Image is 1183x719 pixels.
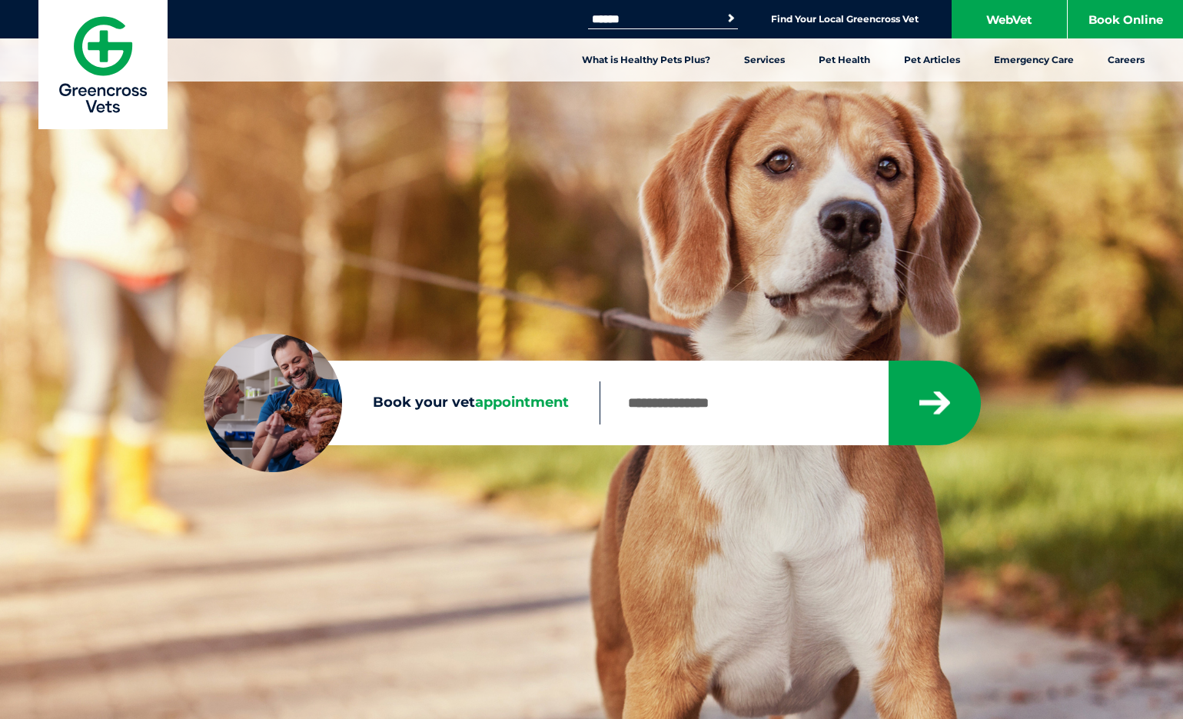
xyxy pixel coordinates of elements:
[723,11,739,26] button: Search
[475,394,569,411] span: appointment
[727,38,802,82] a: Services
[1091,38,1161,82] a: Careers
[771,13,919,25] a: Find Your Local Greencross Vet
[565,38,727,82] a: What is Healthy Pets Plus?
[204,391,600,414] label: Book your vet
[802,38,887,82] a: Pet Health
[887,38,977,82] a: Pet Articles
[977,38,1091,82] a: Emergency Care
